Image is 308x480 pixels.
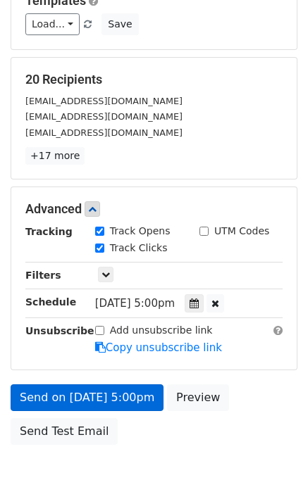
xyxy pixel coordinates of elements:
a: Load... [25,13,80,35]
small: [EMAIL_ADDRESS][DOMAIN_NAME] [25,111,183,122]
label: Track Opens [110,224,171,239]
strong: Unsubscribe [25,325,94,336]
button: Save [101,13,138,35]
a: Copy unsubscribe link [95,341,222,354]
span: [DATE] 5:00pm [95,297,175,310]
strong: Tracking [25,226,73,237]
label: Add unsubscribe link [110,323,213,338]
a: Send on [DATE] 5:00pm [11,384,164,411]
label: UTM Codes [214,224,269,239]
small: [EMAIL_ADDRESS][DOMAIN_NAME] [25,96,183,106]
iframe: Chat Widget [238,412,308,480]
small: [EMAIL_ADDRESS][DOMAIN_NAME] [25,127,183,138]
a: +17 more [25,147,85,165]
a: Preview [167,384,229,411]
a: Send Test Email [11,418,118,445]
h5: 20 Recipients [25,72,283,87]
strong: Filters [25,270,61,281]
strong: Schedule [25,296,76,308]
h5: Advanced [25,201,283,217]
label: Track Clicks [110,241,168,255]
